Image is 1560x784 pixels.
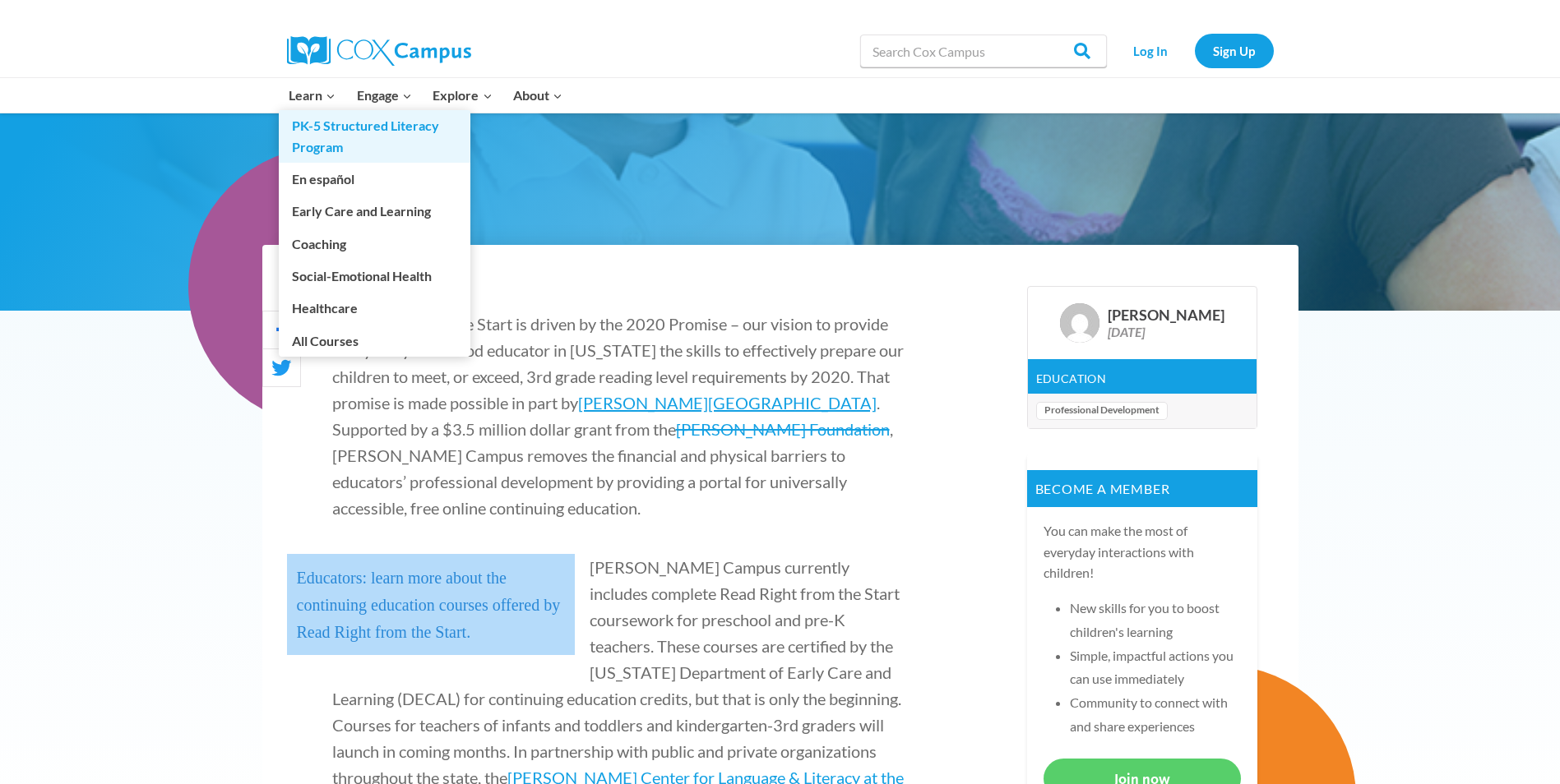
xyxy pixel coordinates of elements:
[1195,34,1274,67] a: Sign Up
[1044,520,1241,583] p: You can make the most of everyday interactions with children!
[1115,34,1274,67] nav: Secondary Navigation
[279,78,347,113] button: Child menu of Learn
[1070,691,1241,739] li: Community to connect with and share experiences
[279,228,470,259] a: Coaching
[279,261,470,292] a: Social-Emotional Health
[279,196,470,227] a: Early Care and Learning
[297,569,561,641] a: Educators: learn more about the continuing education courses offered by Read Right from the Start.
[1070,597,1241,644] li: New skills for you to boost children's learning
[676,419,890,439] a: [PERSON_NAME] Foundation
[1108,324,1224,339] div: [DATE]
[1108,307,1224,325] div: [PERSON_NAME]
[860,35,1107,67] input: Search Cox Campus
[279,110,470,163] a: PK-5 Structured Literacy Program
[423,78,503,113] button: Child menu of Explore
[1036,371,1107,385] a: Education
[1115,34,1187,67] a: Log In
[279,293,470,324] a: Healthcare
[1027,470,1257,508] p: Become a member
[346,78,423,113] button: Child menu of Engage
[279,325,470,356] a: All Courses
[1070,644,1241,692] li: Simple, impactful actions you can use immediately
[279,164,470,195] a: En español
[279,78,573,113] nav: Primary Navigation
[578,393,877,413] a: [PERSON_NAME][GEOGRAPHIC_DATA]
[332,311,908,521] p: Read Right from the Start is driven by the 2020 Promise – our vision to provide every early child...
[502,78,573,113] button: Child menu of About
[287,36,471,66] img: Cox Campus
[1036,402,1168,420] a: Professional Development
